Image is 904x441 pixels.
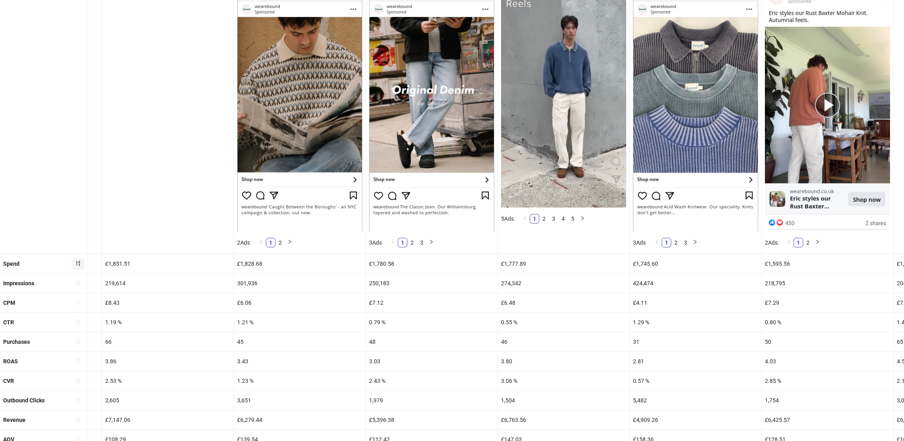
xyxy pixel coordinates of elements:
[369,239,382,246] span: 3 Ads
[762,352,893,371] div: 4.03
[540,214,548,223] a: 2
[75,280,81,286] span: sort-ascending
[234,391,366,410] div: 3,651
[102,274,234,293] div: 219,614
[276,238,285,247] a: 2
[391,239,395,244] span: left
[366,274,497,293] div: 250,183
[652,238,662,247] li: Previous Page
[815,239,820,244] span: right
[417,238,426,247] a: 3
[234,254,366,273] div: £1,828.68
[102,391,234,410] div: 2,605
[102,293,234,312] div: £8.43
[762,313,893,332] div: 0.80 %
[662,238,671,247] a: 1
[3,397,45,404] b: Outbound Clicks
[102,254,234,273] div: £1,851.51
[3,378,14,384] b: CVR
[762,410,893,429] div: £6,425.57
[803,238,813,247] li: 2
[75,358,81,364] span: sort-ascending
[234,332,366,351] div: 45
[102,371,234,390] div: 2.53 %
[75,398,81,403] span: sort-ascending
[3,319,14,325] b: CTR
[786,239,791,244] span: left
[3,417,26,423] b: Revenue
[630,352,761,371] div: 2.81
[237,239,250,246] span: 2 Ads
[285,238,295,247] li: Next Page
[762,332,893,351] div: 50
[630,332,761,351] div: 31
[690,238,700,247] li: Next Page
[75,417,81,423] span: sort-ascending
[630,391,761,410] div: 5,482
[285,238,295,247] button: right
[388,238,398,247] li: Previous Page
[256,238,266,247] li: Previous Page
[762,254,893,273] div: £1,595.56
[3,261,20,267] b: Spend
[102,313,234,332] div: 1.19 %
[75,378,81,384] span: sort-ascending
[530,214,539,223] li: 1
[681,238,690,247] li: 3
[426,238,436,247] button: right
[794,238,803,247] li: 1
[559,214,568,223] a: 4
[630,313,761,332] div: 1.29 %
[813,238,822,247] button: right
[671,238,681,247] li: 2
[654,239,659,244] span: left
[102,332,234,351] div: 66
[75,261,81,266] span: sort-descending
[784,238,794,247] li: Previous Page
[3,280,34,286] b: Impressions
[234,352,366,371] div: 3.43
[672,238,680,247] a: 2
[234,313,366,332] div: 1.21 %
[630,410,761,429] div: £4,909.26
[690,238,700,247] button: right
[498,352,629,371] div: 3.80
[530,214,539,223] a: 1
[630,293,761,312] div: £4.11
[762,274,893,293] div: 218,795
[568,214,578,223] li: 5
[813,238,822,247] li: Next Page
[275,238,285,247] li: 2
[102,352,234,371] div: 3.86
[75,300,81,305] span: sort-ascending
[234,410,366,429] div: £6,279.44
[234,274,366,293] div: 301,936
[578,214,587,223] button: right
[652,238,662,247] button: left
[498,410,629,429] div: £6,763.56
[366,313,497,332] div: 0.79 %
[662,238,671,247] li: 1
[549,214,558,223] li: 3
[234,293,366,312] div: £6.06
[498,274,629,293] div: 274,342
[681,238,690,247] a: 3
[630,274,761,293] div: 424,474
[366,371,497,390] div: 2.43 %
[794,238,803,247] a: 1
[501,216,514,222] span: 5 Ads
[765,239,778,246] span: 2 Ads
[266,238,275,247] li: 1
[630,254,761,273] div: £1,745.60
[256,238,266,247] button: left
[580,216,585,221] span: right
[234,371,366,390] div: 1.23 %
[633,239,646,246] span: 3 Ads
[693,239,698,244] span: right
[417,238,426,247] li: 3
[408,238,417,247] a: 2
[804,238,812,247] a: 2
[366,391,497,410] div: 1,979
[366,332,497,351] div: 48
[498,371,629,390] div: 3.06 %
